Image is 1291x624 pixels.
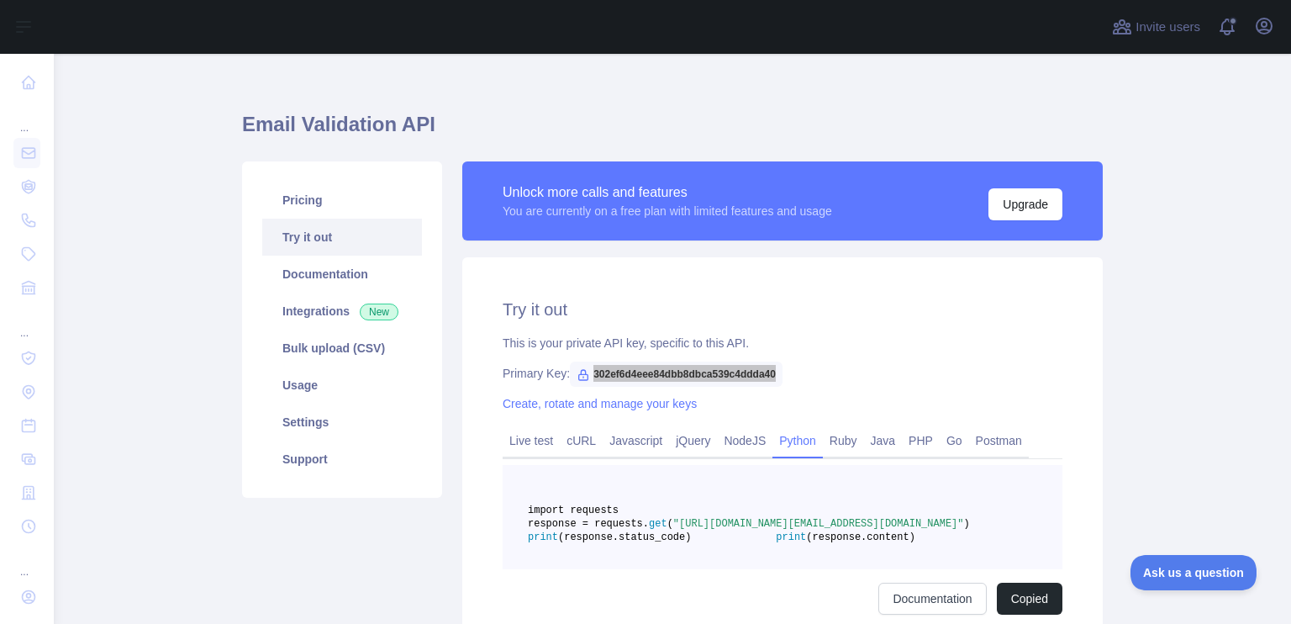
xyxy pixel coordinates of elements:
a: Postman [969,427,1029,454]
a: Documentation [878,583,986,615]
h1: Email Validation API [242,111,1103,151]
h2: Try it out [503,298,1062,321]
a: Support [262,441,422,478]
a: Create, rotate and manage your keys [503,397,697,410]
div: This is your private API key, specific to this API. [503,335,1062,352]
a: Go [940,427,969,454]
a: Usage [262,367,422,404]
a: PHP [902,427,940,454]
span: import requests [528,505,619,516]
a: Try it out [262,219,422,256]
span: 302ef6d4eee84dbb8dbca539c4ddda40 [570,362,783,387]
span: ( [667,518,673,530]
a: Integrations New [262,293,422,330]
a: Python [772,427,823,454]
a: Ruby [823,427,864,454]
div: ... [13,306,40,340]
span: get [649,518,667,530]
a: Live test [503,427,560,454]
span: (response.content) [806,531,915,543]
span: New [360,304,398,320]
a: jQuery [669,427,717,454]
a: Pricing [262,182,422,219]
span: print [528,531,558,543]
a: Bulk upload (CSV) [262,330,422,367]
button: Invite users [1109,13,1204,40]
button: Copied [997,583,1062,615]
a: NodeJS [717,427,772,454]
div: ... [13,545,40,579]
button: Upgrade [988,188,1062,220]
span: (response.status_code) [558,531,691,543]
span: ) [964,518,970,530]
span: print [776,531,806,543]
div: Primary Key: [503,365,1062,382]
div: You are currently on a free plan with limited features and usage [503,203,832,219]
a: Documentation [262,256,422,293]
a: cURL [560,427,603,454]
a: Settings [262,404,422,441]
div: ... [13,101,40,135]
span: Invite users [1136,18,1200,37]
iframe: Toggle Customer Support [1130,555,1257,590]
span: "[URL][DOMAIN_NAME][EMAIL_ADDRESS][DOMAIN_NAME]" [673,518,964,530]
a: Javascript [603,427,669,454]
span: response = requests. [528,518,649,530]
a: Java [864,427,903,454]
div: Unlock more calls and features [503,182,832,203]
